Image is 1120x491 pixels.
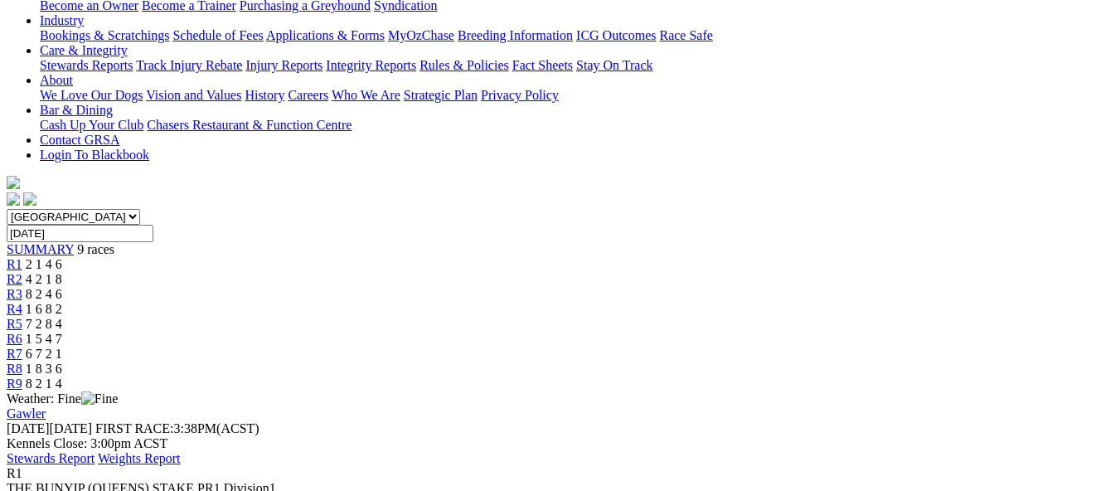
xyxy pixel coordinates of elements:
a: Login To Blackbook [40,148,149,162]
a: R4 [7,302,22,316]
span: 2 1 4 6 [26,257,62,271]
span: 9 races [77,242,114,256]
img: facebook.svg [7,192,20,206]
a: Privacy Policy [481,88,559,102]
a: Bookings & Scratchings [40,28,169,42]
a: Contact GRSA [40,133,119,147]
a: Industry [40,13,84,27]
span: 8 2 1 4 [26,377,62,391]
span: 3:38PM(ACST) [95,421,259,435]
span: 7 2 8 4 [26,317,62,331]
a: R1 [7,257,22,271]
a: Chasers Restaurant & Function Centre [147,118,352,132]
span: 1 8 3 6 [26,362,62,376]
span: 8 2 4 6 [26,287,62,301]
a: Cash Up Your Club [40,118,143,132]
span: [DATE] [7,421,50,435]
a: Track Injury Rebate [136,58,242,72]
a: Injury Reports [245,58,322,72]
div: Bar & Dining [40,118,1113,133]
span: 4 2 1 8 [26,272,62,286]
a: Gawler [7,406,46,421]
div: Industry [40,28,1113,43]
a: Careers [288,88,328,102]
span: Weather: Fine [7,391,118,406]
img: logo-grsa-white.png [7,176,20,189]
a: Stewards Reports [40,58,133,72]
img: Fine [81,391,118,406]
span: [DATE] [7,421,92,435]
a: We Love Our Dogs [40,88,143,102]
span: R1 [7,466,22,480]
a: Breeding Information [458,28,573,42]
a: Who We Are [332,88,400,102]
input: Select date [7,225,153,242]
a: Stewards Report [7,451,95,465]
a: Strategic Plan [404,88,478,102]
a: R2 [7,272,22,286]
a: R6 [7,332,22,346]
a: R5 [7,317,22,331]
span: 1 6 8 2 [26,302,62,316]
a: Rules & Policies [419,58,509,72]
a: Bar & Dining [40,103,113,117]
a: MyOzChase [388,28,454,42]
div: Kennels Close: 3:00pm ACST [7,436,1113,451]
span: 1 5 4 7 [26,332,62,346]
a: About [40,73,73,87]
a: Weights Report [98,451,181,465]
a: Fact Sheets [512,58,573,72]
a: Integrity Reports [326,58,416,72]
a: Schedule of Fees [172,28,263,42]
div: Care & Integrity [40,58,1113,73]
a: Care & Integrity [40,43,128,57]
div: About [40,88,1113,103]
a: R3 [7,287,22,301]
span: FIRST RACE: [95,421,173,435]
a: ICG Outcomes [576,28,656,42]
a: Applications & Forms [266,28,385,42]
a: Race Safe [659,28,712,42]
img: twitter.svg [23,192,36,206]
span: 6 7 2 1 [26,347,62,361]
a: R9 [7,377,22,391]
a: SUMMARY [7,242,74,256]
a: Vision and Values [146,88,241,102]
a: History [245,88,284,102]
a: Stay On Track [576,58,652,72]
a: R8 [7,362,22,376]
a: R7 [7,347,22,361]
